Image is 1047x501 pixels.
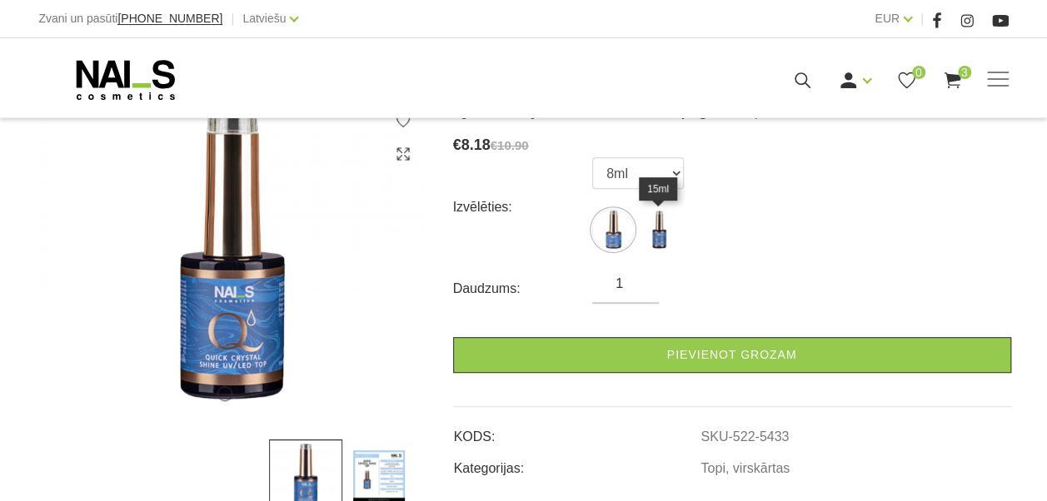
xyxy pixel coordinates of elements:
[461,136,491,153] span: 8.18
[958,66,971,79] span: 3
[231,8,234,29] span: |
[920,8,924,29] span: |
[912,66,925,79] span: 0
[242,389,250,398] button: 2 of 2
[453,447,700,479] td: Kategorijas:
[453,136,461,153] span: €
[638,209,680,250] img: ...
[592,209,634,250] img: ...
[453,194,593,221] div: Izvēlēties:
[700,461,790,476] a: Topi, virskārtas
[896,70,917,91] a: 0
[38,8,222,29] div: Zvani un pasūti
[453,415,700,447] td: KODS:
[242,8,286,28] a: Latviešu
[700,429,789,444] a: SKU-522-5433
[491,138,529,152] s: €10.90
[37,96,428,414] img: ...
[453,337,1011,373] a: Pievienot grozam
[117,12,222,25] a: [PHONE_NUMBER]
[453,275,593,302] div: Daudzums:
[217,386,232,401] button: 1 of 2
[942,70,963,91] a: 3
[875,8,900,28] a: EUR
